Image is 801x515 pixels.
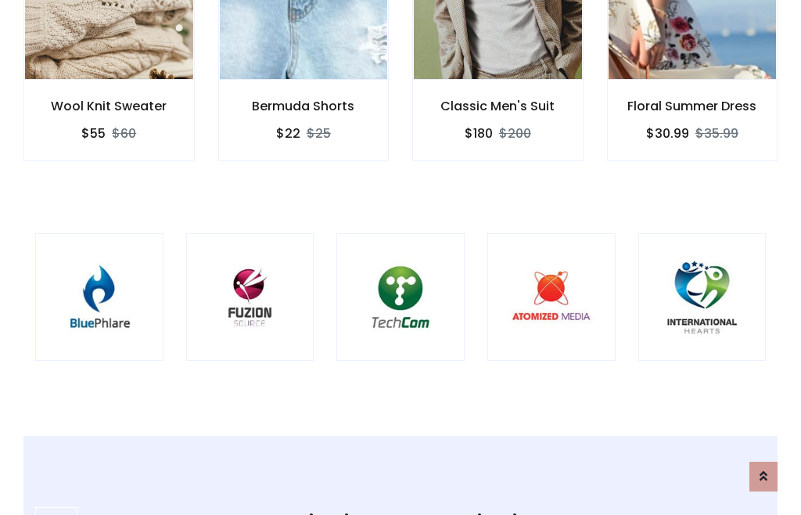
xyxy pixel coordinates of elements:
[219,99,389,113] h6: Bermuda Shorts
[276,126,300,141] h6: $22
[695,124,738,142] del: $35.99
[307,124,331,142] del: $25
[112,124,136,142] del: $60
[24,99,194,113] h6: Wool Knit Sweater
[608,99,778,113] h6: Floral Summer Dress
[81,126,106,141] h6: $55
[465,126,493,141] h6: $180
[499,124,531,142] del: $200
[646,126,689,141] h6: $30.99
[413,99,583,113] h6: Classic Men's Suit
